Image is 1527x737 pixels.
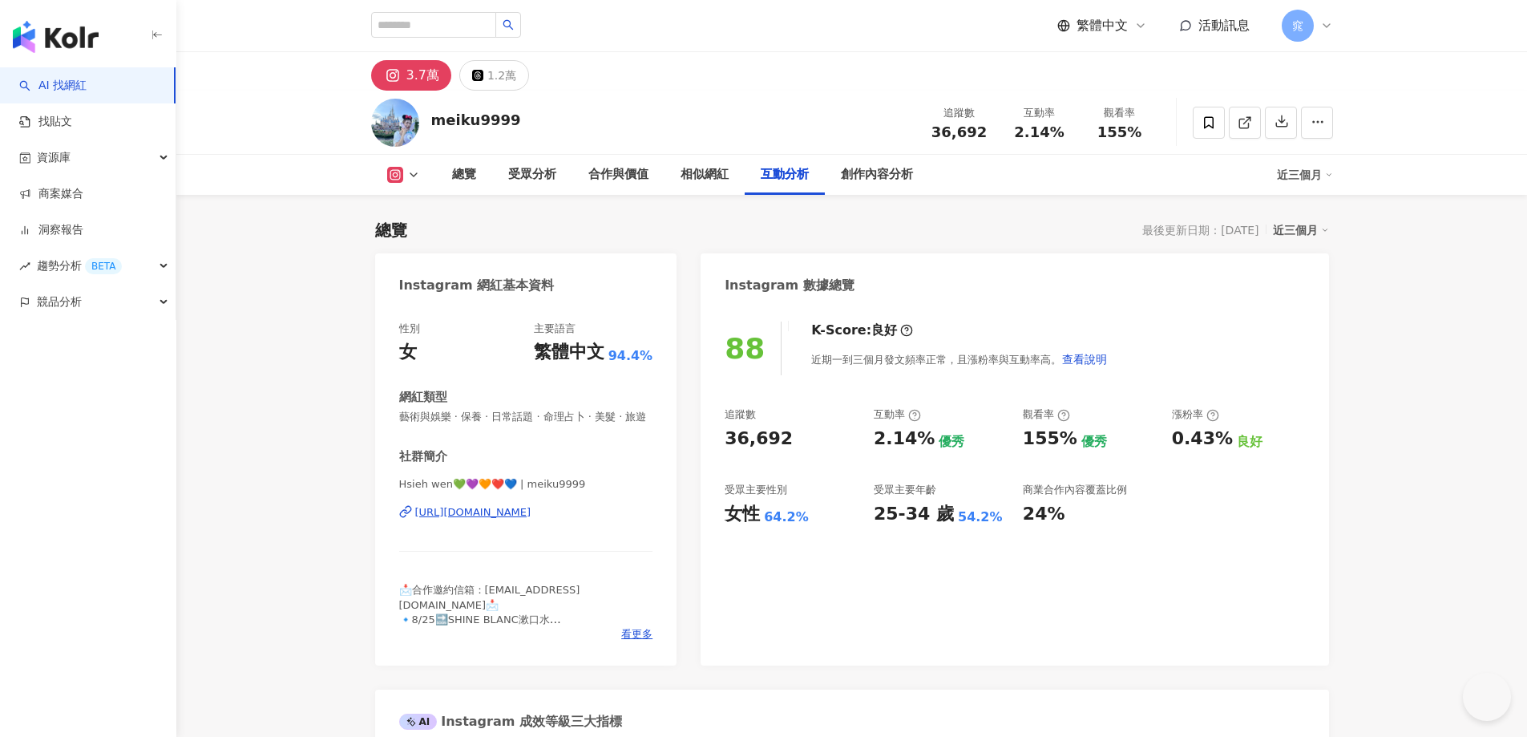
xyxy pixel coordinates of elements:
[725,483,787,497] div: 受眾主要性別
[1089,105,1150,121] div: 觀看率
[399,713,622,731] div: Instagram 成效等級三大指標
[725,502,760,527] div: 女性
[874,407,921,422] div: 互動率
[431,110,521,130] div: meiku9999
[19,114,72,130] a: 找貼文
[1023,407,1070,422] div: 觀看率
[929,105,990,121] div: 追蹤數
[459,60,529,91] button: 1.2萬
[588,165,648,184] div: 合作與價值
[37,140,71,176] span: 資源庫
[1463,673,1511,721] iframe: Help Scout Beacon - Open
[1023,483,1127,497] div: 商業合作內容覆蓋比例
[399,714,438,730] div: AI
[13,21,99,53] img: logo
[503,19,514,30] span: search
[452,165,476,184] div: 總覽
[958,508,1003,526] div: 54.2%
[1097,124,1142,140] span: 155%
[487,64,516,87] div: 1.2萬
[681,165,729,184] div: 相似網紅
[375,219,407,241] div: 總覽
[761,165,809,184] div: 互動分析
[621,627,652,642] span: 看更多
[1198,18,1250,33] span: 活動訊息
[874,427,935,452] div: 2.14%
[399,322,420,336] div: 性別
[1237,433,1262,451] div: 良好
[1172,427,1233,452] div: 0.43%
[19,186,83,202] a: 商案媒合
[1142,224,1258,237] div: 最後更新日期：[DATE]
[1023,502,1065,527] div: 24%
[399,389,447,406] div: 網紅類型
[19,261,30,272] span: rise
[1061,343,1108,375] button: 查看說明
[841,165,913,184] div: 創作內容分析
[399,410,653,424] span: 藝術與娛樂 · 保養 · 日常話題 · 命理占卜 · 美髮 · 旅遊
[399,277,555,294] div: Instagram 網紅基本資料
[534,322,576,336] div: 主要語言
[725,427,793,452] div: 36,692
[508,165,556,184] div: 受眾分析
[19,78,87,94] a: searchAI 找網紅
[1023,427,1077,452] div: 155%
[725,332,765,365] div: 88
[811,343,1108,375] div: 近期一到三個月發文頻率正常，且漲粉率與互動率高。
[399,477,653,492] span: Hsieh wen💚💜🧡❤️💙 | meiku9999
[871,322,897,339] div: 良好
[725,277,854,294] div: Instagram 數據總覽
[1014,124,1064,140] span: 2.14%
[19,222,83,238] a: 洞察報告
[37,284,82,320] span: 競品分析
[371,60,451,91] button: 3.7萬
[37,248,122,284] span: 趨勢分析
[1062,353,1107,366] span: 查看說明
[931,124,987,140] span: 36,692
[1172,407,1219,422] div: 漲粉率
[406,64,439,87] div: 3.7萬
[764,508,809,526] div: 64.2%
[1077,17,1128,34] span: 繁體中文
[1081,433,1107,451] div: 優秀
[371,99,419,147] img: KOL Avatar
[725,407,756,422] div: 追蹤數
[415,505,531,520] div: [URL][DOMAIN_NAME]
[874,483,936,497] div: 受眾主要年齡
[874,502,954,527] div: 25-34 歲
[1273,220,1329,241] div: 近三個月
[811,322,913,339] div: K-Score :
[534,340,604,365] div: 繁體中文
[1277,162,1333,188] div: 近三個月
[939,433,964,451] div: 優秀
[399,448,447,465] div: 社群簡介
[399,340,417,365] div: 女
[1292,17,1303,34] span: 窕
[1009,105,1070,121] div: 互動率
[399,505,653,520] a: [URL][DOMAIN_NAME]
[608,347,653,365] span: 94.4%
[85,258,122,274] div: BETA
